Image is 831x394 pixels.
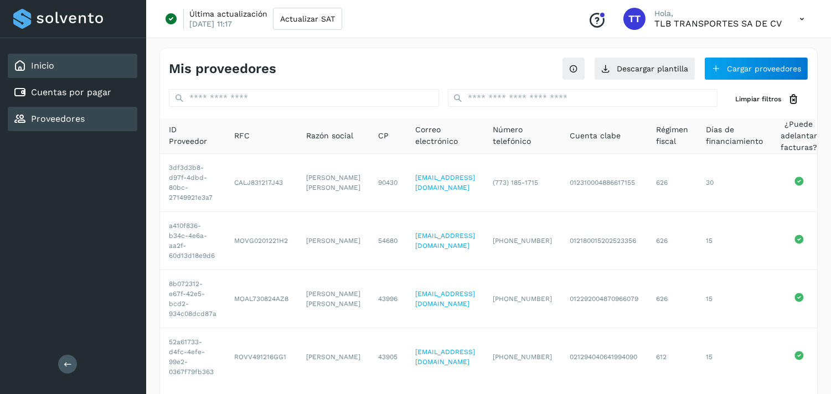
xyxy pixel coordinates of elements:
td: 021294040641994090 [561,328,647,386]
td: 52a61733-d4fc-4efe-99e2-0367f79fb363 [160,328,225,386]
span: [PHONE_NUMBER] [493,353,552,361]
td: 15 [697,328,772,386]
td: MOAL730824AZ8 [225,270,297,328]
td: [PERSON_NAME] [PERSON_NAME] [297,154,369,212]
p: [DATE] 11:17 [189,19,232,29]
a: [EMAIL_ADDRESS][DOMAIN_NAME] [415,348,475,366]
td: 54680 [369,212,406,270]
button: Actualizar SAT [273,8,342,30]
span: Limpiar filtros [735,94,781,104]
h4: Mis proveedores [169,61,276,77]
td: [PERSON_NAME] [PERSON_NAME] [297,270,369,328]
a: [EMAIL_ADDRESS][DOMAIN_NAME] [415,174,475,191]
a: Cuentas por pagar [31,87,111,97]
td: 612 [647,328,697,386]
span: Razón social [306,130,353,142]
span: Número telefónico [493,124,552,147]
span: [PHONE_NUMBER] [493,295,552,303]
td: 626 [647,154,697,212]
div: Inicio [8,54,137,78]
a: Proveedores [31,113,85,124]
p: Hola, [654,9,782,18]
span: CP [378,130,389,142]
span: Régimen fiscal [656,124,688,147]
div: Cuentas por pagar [8,80,137,105]
td: 626 [647,212,697,270]
td: 626 [647,270,697,328]
button: Cargar proveedores [704,57,808,80]
td: 3df3d3b8-d97f-4dbd-80bc-27149921e3a7 [160,154,225,212]
a: Inicio [31,60,54,71]
td: [PERSON_NAME] [297,328,369,386]
span: ¿Puede adelantar facturas? [781,118,817,153]
td: 43996 [369,270,406,328]
a: [EMAIL_ADDRESS][DOMAIN_NAME] [415,290,475,308]
td: 90430 [369,154,406,212]
td: a410f836-b34c-4e6a-aa2f-60d13d18e9d6 [160,212,225,270]
td: 15 [697,270,772,328]
span: Días de financiamiento [706,124,763,147]
span: ID Proveedor [169,124,216,147]
td: MOVG0201221H2 [225,212,297,270]
a: [EMAIL_ADDRESS][DOMAIN_NAME] [415,232,475,250]
td: 012292004870966079 [561,270,647,328]
span: Correo electrónico [415,124,475,147]
button: Descargar plantilla [594,57,695,80]
td: 30 [697,154,772,212]
td: 8b072312-e67f-42e5-bcd2-934c08dcd87a [160,270,225,328]
span: RFC [234,130,250,142]
td: ROVV491216GG1 [225,328,297,386]
td: 012310004886617155 [561,154,647,212]
span: Cuenta clabe [570,130,621,142]
td: 15 [697,212,772,270]
td: 012180015202523356 [561,212,647,270]
p: Última actualización [189,9,267,19]
td: 43905 [369,328,406,386]
button: Limpiar filtros [726,89,808,110]
p: TLB TRANSPORTES SA DE CV [654,18,782,29]
span: [PHONE_NUMBER] [493,237,552,245]
td: [PERSON_NAME] [297,212,369,270]
span: Actualizar SAT [280,15,335,23]
td: CALJ831217J43 [225,154,297,212]
span: (773) 185-1715 [493,179,538,186]
div: Proveedores [8,107,137,131]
